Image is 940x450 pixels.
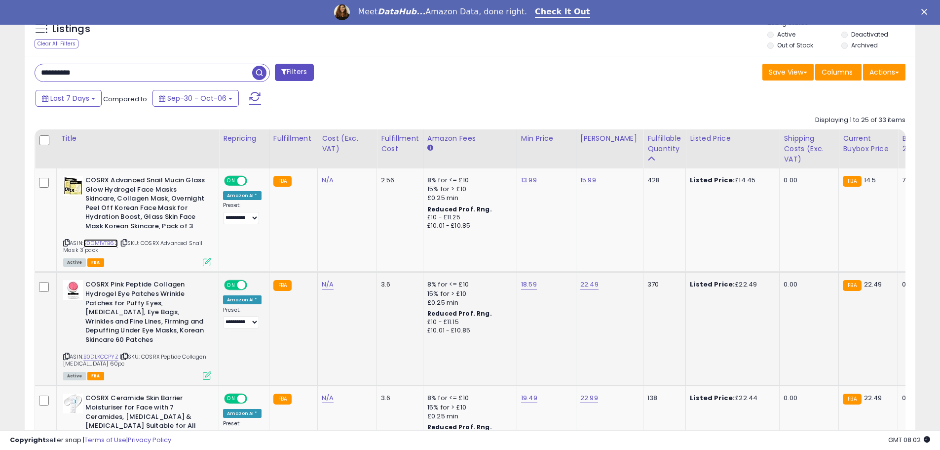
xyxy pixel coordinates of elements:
button: Columns [815,64,862,81]
span: OFF [246,281,262,289]
label: Active [777,30,795,39]
div: [PERSON_NAME] [580,133,639,144]
div: Amazon AI * [223,409,262,418]
div: 15% for > £10 [427,289,509,298]
img: Profile image for Georgie [334,4,350,20]
span: FBA [87,372,104,380]
a: N/A [322,393,334,403]
a: Terms of Use [84,435,126,445]
div: £14.45 [690,176,772,185]
div: 7% [902,176,935,185]
div: £22.49 [690,280,772,289]
a: Check It Out [535,7,590,18]
div: £10.01 - £10.85 [427,327,509,335]
b: Listed Price: [690,175,735,185]
div: 428 [647,176,678,185]
div: £0.25 min [427,412,509,421]
div: ASIN: [63,176,211,265]
span: | SKU: COSRX Peptide Collagen [MEDICAL_DATA] 60pc [63,353,206,368]
div: Close [921,9,931,15]
b: COSRX Advanced Snail Mucin Glass Glow Hydrogel Face Masks Skincare, Collagen Mask, Overnight Peel... [85,176,205,233]
div: Fulfillment [273,133,313,144]
small: FBA [273,280,292,291]
span: Last 7 Days [50,93,89,103]
button: Last 7 Days [36,90,102,107]
div: Meet Amazon Data, done right. [358,7,527,17]
button: Actions [863,64,905,81]
div: 0.00 [784,176,831,185]
div: Listed Price [690,133,775,144]
span: 2025-10-15 08:02 GMT [888,435,930,445]
div: 3.6 [381,394,415,403]
span: | SKU: COSRX Advanced Snail Mask 3 pack [63,239,203,254]
div: ASIN: [63,280,211,379]
div: Fulfillable Quantity [647,133,681,154]
button: Filters [275,64,313,81]
div: Amazon AI * [223,191,262,200]
span: Compared to: [103,94,149,104]
div: £10.01 - £10.85 [427,222,509,230]
span: All listings currently available for purchase on Amazon [63,258,86,267]
div: Amazon AI * [223,295,262,304]
b: COSRX Pink Peptide Collagen Hydrogel Eye Patches Wrinkle Patches for Puffy Eyes, [MEDICAL_DATA], ... [85,280,205,347]
div: 15% for > £10 [427,185,509,194]
small: FBA [843,280,861,291]
small: FBA [843,176,861,187]
span: 22.49 [864,393,882,403]
h5: Listings [52,22,90,36]
div: 8% for <= £10 [427,394,509,403]
div: Displaying 1 to 25 of 33 items [815,116,905,125]
div: 0.00 [784,394,831,403]
div: Current Buybox Price [843,133,894,154]
span: FBA [87,258,104,267]
div: £10 - £11.25 [427,213,509,222]
div: Amazon Fees [427,133,513,144]
small: Amazon Fees. [427,144,433,153]
div: 8% for <= £10 [427,280,509,289]
img: 31UGWyGkDdL._SL40_.jpg [63,280,83,300]
a: 22.49 [580,280,599,289]
div: 0.00 [784,280,831,289]
div: 3.6 [381,280,415,289]
b: Listed Price: [690,280,735,289]
span: Sep-30 - Oct-06 [167,93,226,103]
div: 0% [902,394,935,403]
div: Min Price [521,133,572,144]
div: 15% for > £10 [427,403,509,412]
div: 8% for <= £10 [427,176,509,185]
span: OFF [246,177,262,185]
div: Preset: [223,307,262,329]
img: 41WEfV4SANL._SL40_.jpg [63,176,83,196]
div: £0.25 min [427,298,509,307]
div: Preset: [223,420,262,443]
label: Out of Stock [777,41,813,49]
a: Privacy Policy [128,435,171,445]
span: ON [225,281,237,289]
span: ON [225,177,237,185]
a: 15.99 [580,175,596,185]
span: OFF [246,395,262,403]
a: B0DLKCCPYZ [83,353,118,361]
div: BB Share 24h. [902,133,938,154]
div: seller snap | | [10,436,171,445]
a: 19.49 [521,393,537,403]
a: B0DM1VTB62 [83,239,118,247]
div: £22.44 [690,394,772,403]
div: Repricing [223,133,265,144]
a: 22.99 [580,393,598,403]
button: Save View [762,64,814,81]
div: Preset: [223,202,262,224]
div: Title [61,133,215,144]
b: Reduced Prof. Rng. [427,309,492,318]
label: Archived [851,41,878,49]
small: FBA [273,176,292,187]
div: Clear All Filters [35,39,78,48]
small: FBA [843,394,861,405]
a: N/A [322,280,334,289]
a: 18.59 [521,280,537,289]
div: 0% [902,280,935,289]
b: Listed Price: [690,393,735,403]
span: 14.5 [864,175,876,185]
div: 370 [647,280,678,289]
span: 22.49 [864,280,882,289]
